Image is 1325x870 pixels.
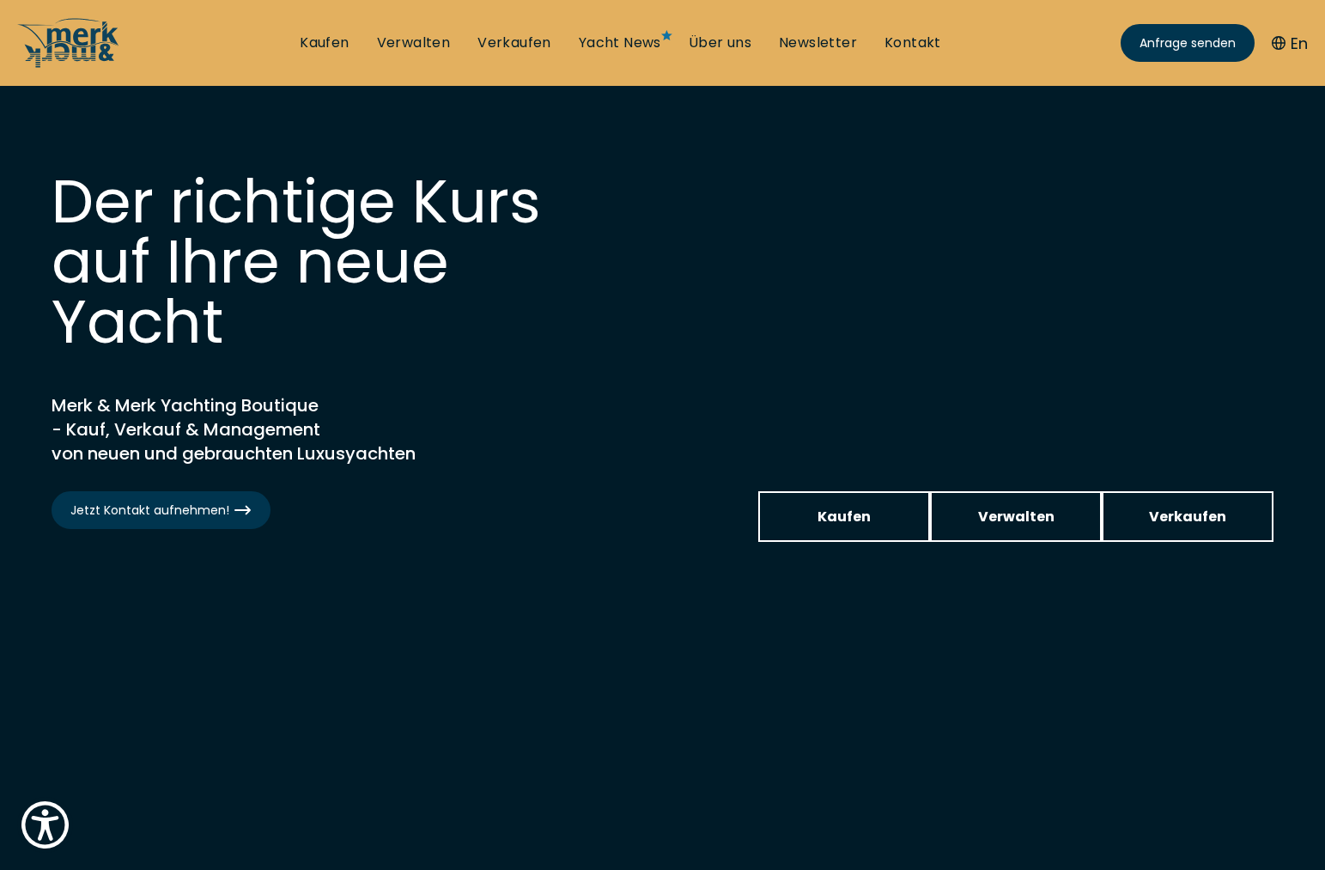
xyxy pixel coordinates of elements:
span: Verwalten [978,506,1055,527]
span: Jetzt Kontakt aufnehmen! [70,502,252,520]
button: Show Accessibility Preferences [17,797,73,853]
a: Yacht News [579,33,661,52]
span: Verkaufen [1149,506,1226,527]
a: Jetzt Kontakt aufnehmen! [52,491,270,529]
span: Anfrage senden [1140,34,1236,52]
span: Kaufen [817,506,871,527]
h2: Merk & Merk Yachting Boutique - Kauf, Verkauf & Management von neuen und gebrauchten Luxusyachten [52,393,481,465]
button: En [1272,32,1308,55]
a: Verkaufen [1102,491,1273,542]
a: Anfrage senden [1121,24,1255,62]
a: Verwalten [930,491,1102,542]
a: Verwalten [377,33,451,52]
h1: Der richtige Kurs auf Ihre neue Yacht [52,172,567,352]
a: Über uns [689,33,751,52]
a: Kaufen [758,491,930,542]
a: Newsletter [779,33,857,52]
a: Kontakt [884,33,941,52]
a: Verkaufen [477,33,551,52]
a: Kaufen [300,33,349,52]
